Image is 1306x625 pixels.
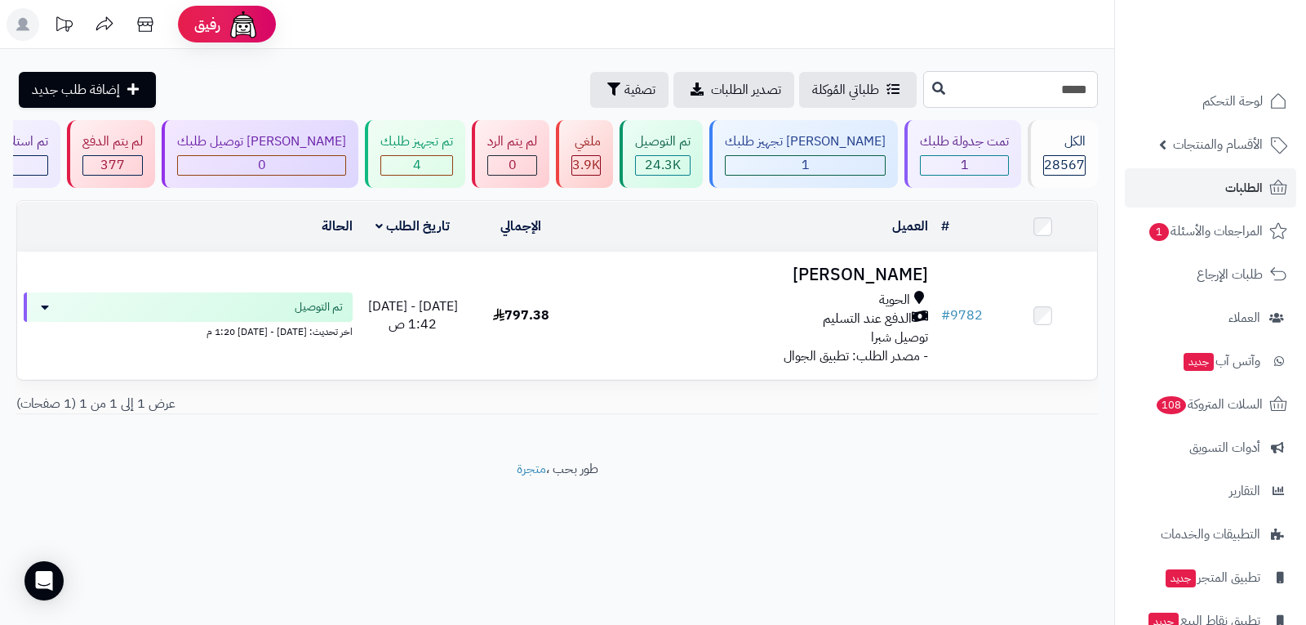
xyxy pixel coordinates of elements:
a: تم تجهيز طلبك 4 [362,120,469,188]
div: تم التوصيل [635,132,691,151]
a: الطلبات [1125,168,1296,208]
span: 0 [509,155,517,175]
div: 1 [726,156,885,175]
span: 108 [1156,395,1187,415]
div: اخر تحديث: [DATE] - [DATE] 1:20 م [24,322,353,339]
div: عرض 1 إلى 1 من 1 (1 صفحات) [4,395,557,413]
a: المراجعات والأسئلة1 [1125,212,1296,251]
a: [PERSON_NAME] توصيل طلبك 0 [158,120,362,188]
div: Open Intercom Messenger [24,561,64,600]
span: 377 [100,155,125,175]
span: تصدير الطلبات [711,80,781,100]
span: وآتس آب [1182,350,1260,373]
span: العملاء [1228,306,1260,329]
h3: [PERSON_NAME] [581,266,928,284]
span: 1 [1148,222,1170,242]
span: الدفع عند التسليم [823,310,912,328]
div: تم تجهيز طلبك [380,132,453,151]
span: تطبيق المتجر [1164,566,1260,589]
a: التطبيقات والخدمات [1125,515,1296,554]
a: ملغي 3.9K [553,120,616,188]
a: # [941,217,949,236]
a: تمت جدولة طلبك 1 [901,120,1024,188]
span: 1 [802,155,810,175]
div: لم يتم الرد [487,132,537,151]
a: تاريخ الطلب [375,217,450,236]
a: طلباتي المُوكلة [799,72,917,108]
span: تم التوصيل [295,299,343,315]
div: 0 [178,156,345,175]
a: #9782 [941,306,983,325]
div: [PERSON_NAME] تجهيز طلبك [725,132,886,151]
div: تمت جدولة طلبك [920,132,1009,151]
a: طلبات الإرجاع [1125,255,1296,294]
a: أدوات التسويق [1125,428,1296,467]
a: الإجمالي [500,217,541,236]
span: تصفية [624,80,655,100]
span: لوحة التحكم [1202,90,1263,113]
span: 28567 [1044,155,1085,175]
a: السلات المتروكة108 [1125,385,1296,424]
span: [DATE] - [DATE] 1:42 ص [368,297,458,335]
div: 24303 [636,156,690,175]
a: تصدير الطلبات [673,72,794,108]
button: تصفية [590,72,669,108]
a: لم يتم الرد 0 [469,120,553,188]
td: - مصدر الطلب: تطبيق الجوال [575,252,935,379]
span: 4 [413,155,421,175]
span: 3.9K [572,155,600,175]
a: التقارير [1125,471,1296,511]
a: العميل [892,217,928,236]
span: الطلبات [1225,176,1263,199]
a: لوحة التحكم [1125,82,1296,121]
span: 797.38 [493,306,549,325]
img: logo-2.png [1195,28,1290,62]
a: وآتس آبجديد [1125,342,1296,381]
span: أدوات التسويق [1189,436,1260,459]
a: متجرة [517,459,546,479]
div: ملغي [571,132,601,151]
span: المراجعات والأسئلة [1148,220,1263,243]
div: الكل [1043,132,1086,151]
div: 0 [488,156,536,175]
img: ai-face.png [227,8,260,41]
span: رفيق [194,15,220,34]
a: [PERSON_NAME] تجهيز طلبك 1 [706,120,901,188]
a: العملاء [1125,298,1296,337]
span: الحوية [879,291,910,310]
a: تم التوصيل 24.3K [616,120,706,188]
span: الأقسام والمنتجات [1173,133,1263,156]
span: جديد [1184,353,1214,371]
span: جديد [1166,569,1196,587]
span: التطبيقات والخدمات [1161,523,1260,546]
span: التقارير [1229,480,1260,502]
a: الحالة [322,217,353,236]
div: [PERSON_NAME] توصيل طلبك [177,132,346,151]
span: 0 [258,155,266,175]
div: 377 [83,156,142,175]
span: إضافة طلب جديد [32,80,120,100]
a: تطبيق المتجرجديد [1125,558,1296,597]
a: تحديثات المنصة [43,8,84,45]
a: لم يتم الدفع 377 [64,120,158,188]
div: 1 [921,156,1008,175]
span: طلبات الإرجاع [1197,263,1263,286]
span: 1 [961,155,969,175]
span: 24.3K [645,155,681,175]
div: لم يتم الدفع [82,132,143,151]
span: طلباتي المُوكلة [812,80,879,100]
div: 4 [381,156,452,175]
span: السلات المتروكة [1155,393,1263,416]
a: إضافة طلب جديد [19,72,156,108]
div: 3881 [572,156,600,175]
span: # [941,306,950,325]
a: الكل28567 [1024,120,1101,188]
span: توصيل شبرا [871,328,928,347]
